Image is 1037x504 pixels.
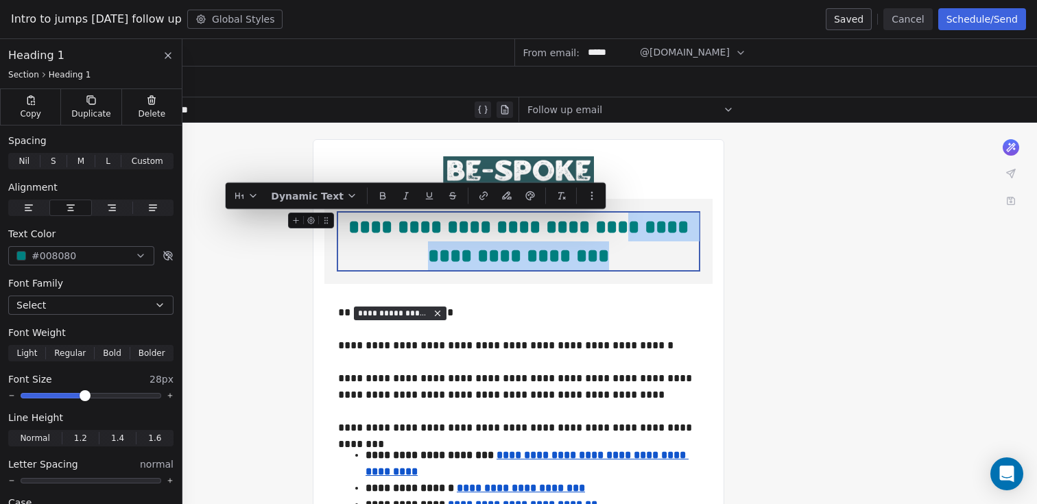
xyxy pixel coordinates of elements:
span: @[DOMAIN_NAME] [640,45,730,60]
span: Alignment [8,180,58,194]
span: Follow up email [527,103,602,117]
span: Nil [19,155,29,167]
span: Letter Spacing [8,457,78,471]
button: Dynamic Text [265,186,363,206]
span: Section [8,69,39,80]
button: #008080 [8,246,154,265]
span: Normal [20,432,49,444]
span: From email: [523,46,580,60]
button: Saved [826,8,872,30]
span: Font Weight [8,326,66,339]
span: Text Color [8,227,56,241]
span: 1.2 [74,432,87,444]
button: Global Styles [187,10,283,29]
span: Bold [103,347,121,359]
span: 1.6 [148,432,161,444]
span: 28px [150,372,174,386]
span: L [106,155,110,167]
span: Select [16,298,46,312]
span: Heading 1 [49,69,91,80]
span: Font Size [8,372,52,386]
span: Duplicate [71,108,110,119]
span: S [51,155,56,167]
span: Delete [139,108,166,119]
span: Font Family [8,276,63,290]
span: Intro to jumps [DATE] follow up [11,11,182,27]
span: Bolder [139,347,165,359]
button: Schedule/Send [938,8,1026,30]
span: Spacing [8,134,47,147]
span: Copy [20,108,41,119]
span: Line Height [8,411,63,424]
span: Custom [132,155,163,167]
button: Cancel [883,8,932,30]
span: Regular [54,347,86,359]
div: Open Intercom Messenger [990,457,1023,490]
span: Light [16,347,37,359]
span: #008080 [32,249,76,263]
span: 1.4 [111,432,124,444]
span: Heading 1 [8,47,64,64]
span: normal [140,457,174,471]
span: M [78,155,84,167]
